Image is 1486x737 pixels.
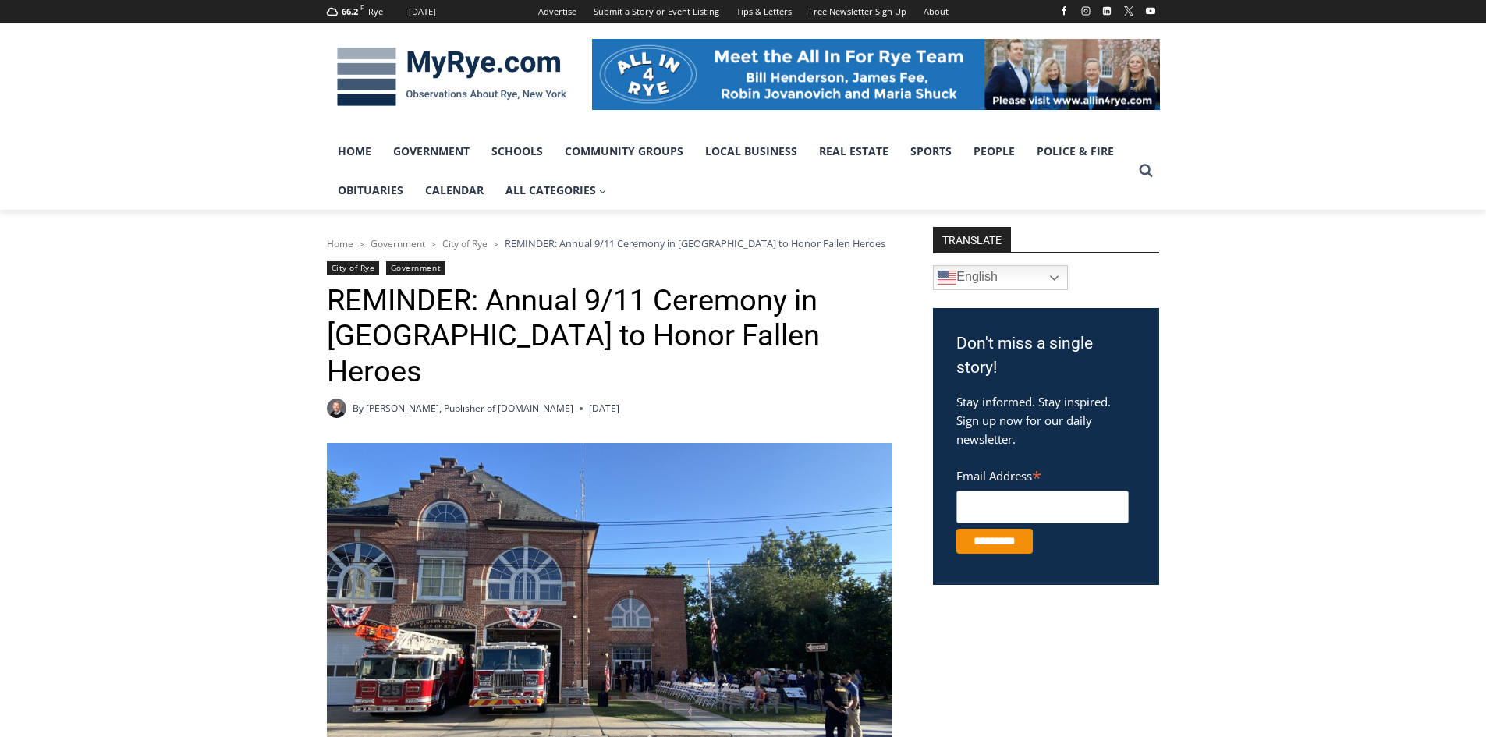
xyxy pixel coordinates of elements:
[327,132,1132,211] nav: Primary Navigation
[327,171,414,210] a: Obituaries
[442,237,488,250] a: City of Rye
[899,132,963,171] a: Sports
[495,171,618,210] a: All Categories
[505,236,885,250] span: REMINDER: Annual 9/11 Ceremony in [GEOGRAPHIC_DATA] to Honor Fallen Heroes
[554,132,694,171] a: Community Groups
[360,3,364,12] span: F
[956,331,1136,381] h3: Don't miss a single story!
[963,132,1026,171] a: People
[414,171,495,210] a: Calendar
[327,261,380,275] a: City of Rye
[1055,2,1073,20] a: Facebook
[938,268,956,287] img: en
[327,283,892,390] h1: REMINDER: Annual 9/11 Ceremony in [GEOGRAPHIC_DATA] to Honor Fallen Heroes
[382,132,481,171] a: Government
[327,37,576,118] img: MyRye.com
[956,460,1129,488] label: Email Address
[327,236,892,251] nav: Breadcrumbs
[1026,132,1125,171] a: Police & Fire
[1141,2,1160,20] a: YouTube
[409,5,436,19] div: [DATE]
[360,239,364,250] span: >
[366,402,573,415] a: [PERSON_NAME], Publisher of [DOMAIN_NAME]
[933,265,1068,290] a: English
[1076,2,1095,20] a: Instagram
[589,401,619,416] time: [DATE]
[431,239,436,250] span: >
[342,5,358,17] span: 66.2
[371,237,425,250] a: Government
[386,261,445,275] a: Government
[1132,157,1160,185] button: View Search Form
[956,392,1136,448] p: Stay informed. Stay inspired. Sign up now for our daily newsletter.
[592,39,1160,109] img: All in for Rye
[505,182,607,199] span: All Categories
[481,132,554,171] a: Schools
[327,399,346,418] a: Author image
[494,239,498,250] span: >
[1098,2,1116,20] a: Linkedin
[694,132,808,171] a: Local Business
[327,132,382,171] a: Home
[933,227,1011,252] strong: TRANSLATE
[368,5,383,19] div: Rye
[353,401,364,416] span: By
[1119,2,1138,20] a: X
[808,132,899,171] a: Real Estate
[327,237,353,250] a: Home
